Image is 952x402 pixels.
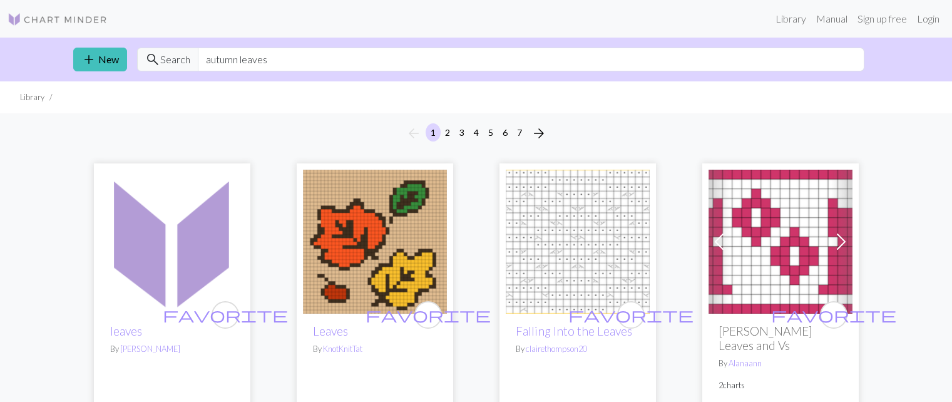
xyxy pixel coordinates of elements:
[483,123,498,142] button: 5
[163,302,288,327] i: favourite
[120,344,180,354] a: [PERSON_NAME]
[414,301,442,329] button: favourite
[811,6,852,31] a: Manual
[313,343,437,355] p: By
[516,324,632,338] a: Falling Into the Leaves
[313,324,348,338] a: Leaves
[771,302,896,327] i: favourite
[100,234,244,246] a: leaves
[440,123,455,142] button: 2
[770,6,811,31] a: Library
[719,324,842,353] h2: [PERSON_NAME] Leaves and Vs
[531,126,546,141] i: Next
[498,123,513,142] button: 6
[771,305,896,324] span: favorite
[719,358,842,369] p: By
[110,343,234,355] p: By
[617,301,645,329] button: favourite
[820,301,847,329] button: favourite
[912,6,944,31] a: Login
[506,170,650,314] img: Falling Into the Leaves
[469,123,484,142] button: 4
[212,301,239,329] button: favourite
[729,358,762,368] a: Alanaann
[110,324,142,338] a: leaves
[454,123,469,142] button: 3
[531,125,546,142] span: arrow_forward
[426,123,441,142] button: 1
[366,305,491,324] span: favorite
[516,343,640,355] p: By
[145,51,160,68] span: search
[303,170,447,314] img: 1000000830.png
[73,48,127,71] a: New
[160,52,190,67] span: Search
[366,302,491,327] i: favourite
[303,234,447,246] a: 1000000830.png
[709,234,852,246] a: cats
[401,123,551,143] nav: Page navigation
[568,302,694,327] i: favourite
[709,170,852,314] img: cats
[852,6,912,31] a: Sign up free
[20,91,44,103] li: Library
[81,51,96,68] span: add
[506,234,650,246] a: Falling Into the Leaves
[163,305,288,324] span: favorite
[568,305,694,324] span: favorite
[526,123,551,143] button: Next
[719,379,842,391] p: 2 charts
[323,344,362,354] a: KnotKnitTat
[526,344,587,354] a: clairethompson20
[100,170,244,314] img: leaves
[512,123,527,142] button: 7
[8,12,108,27] img: Logo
